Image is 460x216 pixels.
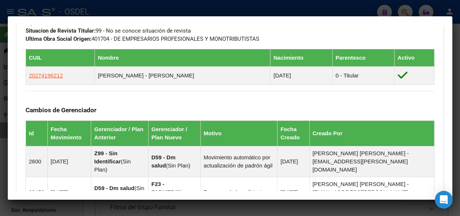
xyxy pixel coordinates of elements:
td: Movimiento automático por actualización de padrón ágil [200,146,277,177]
td: ( ) [148,146,200,177]
td: [DATE] [47,177,91,208]
strong: Situacion de Revista Titular: [26,27,96,34]
strong: Ultima Obra Social Origen: [26,36,91,42]
td: Traspaso de beneficiarios [200,177,277,208]
th: Motivo [200,121,277,146]
td: ( ) [148,177,200,208]
th: Nombre [95,49,270,67]
td: ( ) [91,146,148,177]
span: 20274196212 [29,72,63,79]
strong: F23 - FADMED [151,181,175,195]
td: [PERSON_NAME] [PERSON_NAME] - [EMAIL_ADDRESS][PERSON_NAME][DOMAIN_NAME] [309,177,434,208]
th: Fecha Creado [277,121,309,146]
div: Open Intercom Messenger [435,191,453,209]
strong: D59 - Dm salud [94,185,134,191]
th: CUIL [26,49,95,67]
th: Creado Por [309,121,434,146]
td: [PERSON_NAME] - [PERSON_NAME] [95,67,270,85]
td: [PERSON_NAME] [PERSON_NAME] - [EMAIL_ADDRESS][PERSON_NAME][DOMAIN_NAME] [309,146,434,177]
h3: Cambios de Gerenciador [26,106,434,114]
th: Gerenciador / Plan Nuevo [148,121,200,146]
th: Parentesco [332,49,394,67]
td: 28456 [26,177,48,208]
td: [DATE] [270,67,333,85]
span: 401704 - DE EMPRESARIOS PROFESIONALES Y MONOTRIBUTISTAS [26,36,259,42]
th: Fecha Movimiento [47,121,91,146]
th: Id [26,121,48,146]
span: Sin Plan [168,162,189,169]
td: 2600 [26,146,48,177]
th: Nacimiento [270,49,333,67]
span: 99 - No se conoce situación de revista [26,27,191,34]
td: [DATE] [277,177,309,208]
td: ( ) [91,177,148,208]
strong: D59 - Dm salud [151,154,176,169]
td: 0 - Titular [332,67,394,85]
th: Gerenciador / Plan Anterior [91,121,148,146]
strong: Z99 - Sin Identificar [94,150,121,165]
td: [DATE] [47,146,91,177]
td: [DATE] [277,146,309,177]
th: Activo [394,49,434,67]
